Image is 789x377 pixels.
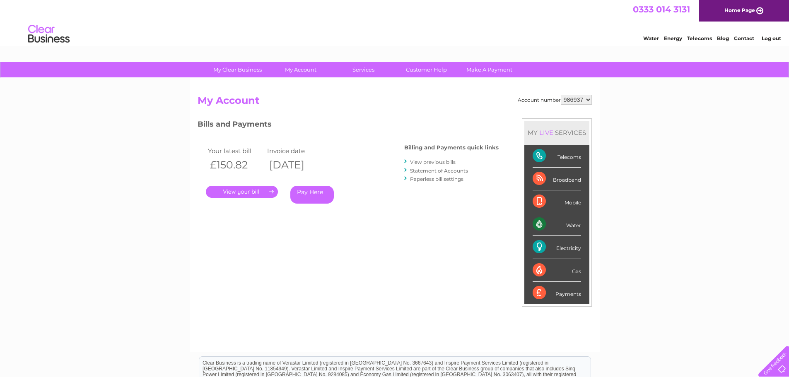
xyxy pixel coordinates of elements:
[643,35,659,41] a: Water
[533,190,581,213] div: Mobile
[265,145,325,156] td: Invoice date
[717,35,729,41] a: Blog
[518,95,592,105] div: Account number
[533,282,581,304] div: Payments
[533,213,581,236] div: Water
[410,176,463,182] a: Paperless bill settings
[664,35,682,41] a: Energy
[533,236,581,259] div: Electricity
[266,62,335,77] a: My Account
[533,259,581,282] div: Gas
[265,156,325,173] th: [DATE]
[206,145,265,156] td: Your latest bill
[392,62,461,77] a: Customer Help
[206,156,265,173] th: £150.82
[329,62,398,77] a: Services
[524,121,589,144] div: MY SERVICES
[410,159,456,165] a: View previous bills
[198,118,499,133] h3: Bills and Payments
[28,22,70,47] img: logo.png
[455,62,524,77] a: Make A Payment
[410,168,468,174] a: Statement of Accounts
[198,95,592,110] h2: My Account
[404,144,499,151] h4: Billing and Payments quick links
[199,5,591,40] div: Clear Business is a trading name of Verastar Limited (registered in [GEOGRAPHIC_DATA] No. 3667643...
[687,35,712,41] a: Telecoms
[538,129,555,137] div: LIVE
[203,62,272,77] a: My Clear Business
[633,4,690,14] a: 0333 014 3131
[533,145,581,168] div: Telecoms
[290,186,334,204] a: Pay Here
[734,35,754,41] a: Contact
[533,168,581,190] div: Broadband
[762,35,781,41] a: Log out
[206,186,278,198] a: .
